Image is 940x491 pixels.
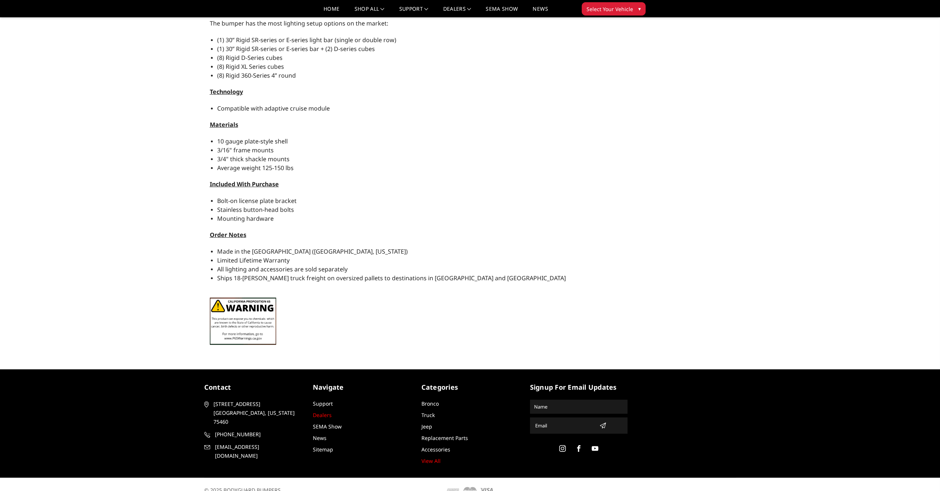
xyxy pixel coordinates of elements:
[532,420,597,431] input: Email
[421,400,439,407] a: Bronco
[313,382,410,392] h5: Navigate
[217,104,330,112] span: Compatible with adaptive cruise module
[313,446,333,453] a: Sitemap
[210,231,246,239] span: Order Notes
[324,6,339,17] a: Home
[217,247,408,255] span: Made in the [GEOGRAPHIC_DATA] ([GEOGRAPHIC_DATA], [US_STATE])
[421,423,432,430] a: Jeep
[313,412,332,419] a: Dealers
[313,423,342,430] a: SEMA Show
[213,400,299,426] span: [STREET_ADDRESS] [GEOGRAPHIC_DATA], [US_STATE] 75460
[204,430,302,439] a: [PHONE_NUMBER]
[217,36,396,44] span: (1) 30” Rigid SR-series or E-series light bar (single or double row)
[210,121,238,129] span: Materials
[217,54,283,62] span: (8) Rigid D-Series cubes
[210,180,279,188] span: Included With Purchase
[215,430,301,439] span: [PHONE_NUMBER]
[217,137,288,145] span: 10 gauge plate-style shell
[217,214,274,223] span: Mounting hardware
[204,382,302,392] h5: contact
[313,400,333,407] a: Support
[486,6,518,17] a: SEMA Show
[587,5,633,13] span: Select Your Vehicle
[217,164,294,172] span: Average weight 125-150 lbs
[217,206,294,214] span: Stainless button-head bolts
[217,146,274,154] span: 3/16" frame mounts
[443,6,471,17] a: Dealers
[215,443,301,460] span: [EMAIL_ADDRESS][DOMAIN_NAME]
[903,456,940,491] iframe: Chat Widget
[204,443,302,460] a: [EMAIL_ADDRESS][DOMAIN_NAME]
[210,19,388,27] span: The bumper has the most lighting setup options on the market:
[210,88,243,96] span: Technology
[638,5,641,13] span: ▾
[582,2,646,16] button: Select Your Vehicle
[217,256,290,264] span: Limited Lifetime Warranty
[531,401,626,413] input: Name
[421,412,435,419] a: Truck
[530,382,628,392] h5: signup for email updates
[313,434,327,441] a: News
[217,71,296,79] span: (8) Rigid 360-Series 4” round
[421,434,468,441] a: Replacement Parts
[217,45,375,53] span: (1) 30” Rigid SR-series or E-series bar + (2) D-series cubes
[421,446,450,453] a: Accessories
[399,6,428,17] a: Support
[421,457,441,464] a: View All
[533,6,548,17] a: News
[355,6,384,17] a: shop all
[217,62,284,71] span: (8) Rigid XL Series cubes
[217,197,297,205] span: Bolt-on license plate bracket
[217,274,566,282] span: Ships 18-[PERSON_NAME] truck freight on oversized pallets to destinations in [GEOGRAPHIC_DATA] an...
[217,265,348,273] span: All lighting and accessories are sold separately
[421,382,519,392] h5: Categories
[217,155,290,163] span: 3/4" thick shackle mounts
